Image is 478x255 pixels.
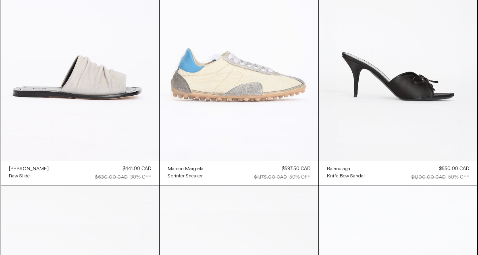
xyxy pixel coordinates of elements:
[448,174,469,181] div: 50% OFF
[327,166,350,173] div: Balenciaga
[123,165,151,173] div: $441.00 CAD
[9,173,30,180] div: Raw Slide
[439,165,469,173] div: $550.00 CAD
[95,174,128,181] div: $630.00 CAD
[130,174,151,181] div: 30% OFF
[411,174,446,181] div: $1,100.00 CAD
[168,165,204,173] a: Maison Margiela
[9,173,49,180] a: Raw Slide
[282,165,310,173] div: $587.50 CAD
[327,165,365,173] a: Balenciaga
[9,165,49,173] a: [PERSON_NAME]
[289,174,310,181] div: 50% OFF
[254,174,287,181] div: $1,175.00 CAD
[327,173,365,180] a: Knife Bow Sandal
[168,173,204,180] a: Sprinter Sneaker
